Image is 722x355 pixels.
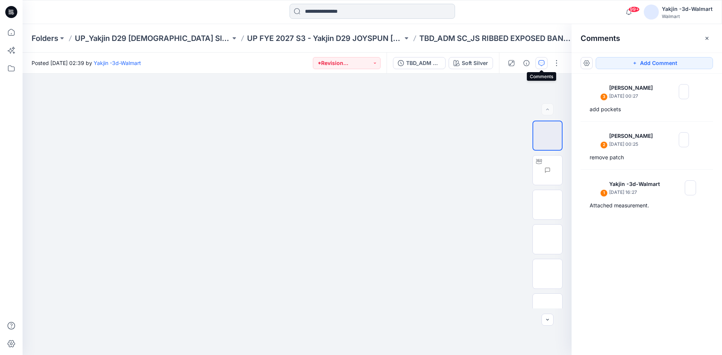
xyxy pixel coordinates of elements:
button: Soft Silver [449,57,493,69]
button: TBD_ADM SC_JS RIBBED EXPOSED BAND PANT [393,57,446,69]
img: avatar [644,5,659,20]
img: Yakjin -3d-Walmart [591,180,606,195]
p: [PERSON_NAME] [609,131,658,140]
p: [DATE] 00:27 [609,92,658,100]
a: Folders [32,33,58,44]
div: Soft Silver [462,59,488,67]
a: UP_Yakjin D29 [DEMOGRAPHIC_DATA] Sleep [75,33,231,44]
div: Walmart [662,14,713,19]
p: Yakjin -3d-Walmart [609,180,664,189]
div: add pockets [590,105,704,114]
a: Yakjin -3d-Walmart [94,60,141,66]
span: 99+ [628,6,640,12]
button: Details [520,57,532,69]
p: [DATE] 00:25 [609,140,658,148]
div: remove patch [590,153,704,162]
h2: Comments [581,34,620,43]
p: [PERSON_NAME] [609,83,658,92]
p: [DATE] 16:27 [609,189,664,196]
div: Attached measurement. [590,201,704,210]
a: UP FYE 2027 S3 - Yakjin D29 JOYSPUN [DEMOGRAPHIC_DATA] Sleepwear [247,33,403,44]
button: Add Comment [596,57,713,69]
div: 1 [600,189,608,197]
div: Yakjin -3d-Walmart [662,5,713,14]
p: TBD_ADM SC_JS RIBBED EXPOSED BAND PANT [419,33,575,44]
span: Posted [DATE] 02:39 by [32,59,141,67]
img: Jennifer Yerkes [591,132,606,147]
div: TBD_ADM SC_JS RIBBED EXPOSED BAND PANT [406,59,441,67]
div: 2 [600,141,608,149]
img: Jennifer Yerkes [591,84,606,99]
div: 3 [600,93,608,101]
